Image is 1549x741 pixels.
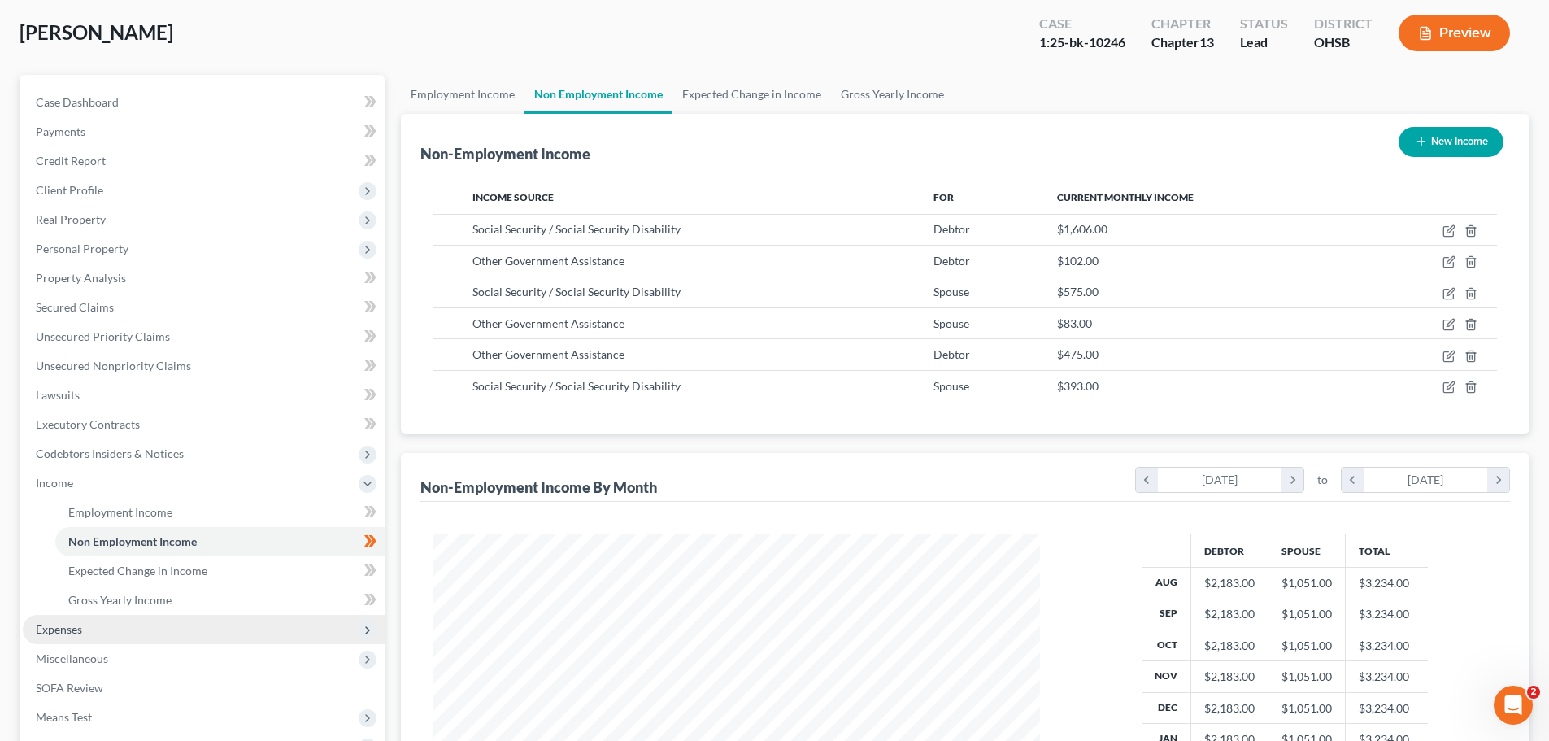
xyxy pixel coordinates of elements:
div: $1,051.00 [1281,638,1332,654]
span: $102.00 [1057,254,1099,268]
a: Credit Report [23,146,385,176]
th: Oct [1142,630,1191,661]
iframe: Intercom live chat [1494,686,1533,725]
span: Secured Claims [36,300,114,314]
div: $2,183.00 [1204,638,1255,654]
span: Current Monthly Income [1057,191,1194,203]
span: Property Analysis [36,271,126,285]
div: [DATE] [1364,468,1488,492]
span: Unsecured Nonpriority Claims [36,359,191,373]
span: Spouse [933,285,969,299]
div: $1,051.00 [1281,700,1332,717]
a: Expected Change in Income [55,556,385,586]
div: Status [1240,15,1288,33]
a: Unsecured Nonpriority Claims [23,351,385,381]
div: Non-Employment Income By Month [420,477,657,497]
th: Total [1345,534,1428,567]
th: Nov [1142,661,1191,692]
span: Employment Income [68,505,172,519]
td: $3,234.00 [1345,599,1428,630]
a: Lawsuits [23,381,385,410]
div: $1,051.00 [1281,606,1332,622]
span: Executory Contracts [36,417,140,431]
a: Expected Change in Income [672,75,831,114]
span: Personal Property [36,242,128,255]
div: $2,183.00 [1204,575,1255,591]
span: Spouse [933,316,969,330]
a: Property Analysis [23,264,385,293]
div: OHSB [1314,33,1373,52]
span: to [1317,472,1328,488]
span: Miscellaneous [36,652,108,665]
span: Means Test [36,710,92,724]
i: chevron_left [1342,468,1364,492]
div: Lead [1240,33,1288,52]
div: Non-Employment Income [420,144,590,163]
div: [DATE] [1158,468,1282,492]
span: Other Government Assistance [472,254,624,268]
th: Spouse [1268,534,1345,567]
td: $3,234.00 [1345,661,1428,692]
span: Unsecured Priority Claims [36,329,170,343]
a: Unsecured Priority Claims [23,322,385,351]
div: $1,051.00 [1281,575,1332,591]
span: Client Profile [36,183,103,197]
div: District [1314,15,1373,33]
span: Credit Report [36,154,106,168]
a: Gross Yearly Income [831,75,954,114]
span: Non Employment Income [68,534,197,548]
span: Spouse [933,379,969,393]
th: Dec [1142,692,1191,723]
span: Social Security / Social Security Disability [472,379,681,393]
th: Debtor [1190,534,1268,567]
span: Income Source [472,191,554,203]
span: $475.00 [1057,347,1099,361]
span: Debtor [933,222,970,236]
a: Non Employment Income [55,527,385,556]
span: Debtor [933,254,970,268]
span: $393.00 [1057,379,1099,393]
span: $1,606.00 [1057,222,1107,236]
i: chevron_right [1487,468,1509,492]
button: New Income [1399,127,1503,157]
span: [PERSON_NAME] [20,20,173,44]
a: Employment Income [55,498,385,527]
div: $2,183.00 [1204,700,1255,717]
span: Lawsuits [36,388,80,402]
div: $2,183.00 [1204,669,1255,685]
span: 2 [1527,686,1540,699]
td: $3,234.00 [1345,692,1428,723]
span: 13 [1199,34,1214,50]
a: Case Dashboard [23,88,385,117]
span: Codebtors Insiders & Notices [36,447,184,460]
span: Payments [36,124,85,138]
span: Debtor [933,347,970,361]
a: Payments [23,117,385,146]
span: $575.00 [1057,285,1099,299]
span: Case Dashboard [36,95,119,109]
span: Other Government Assistance [472,347,624,361]
a: Non Employment Income [524,75,672,114]
a: SOFA Review [23,673,385,703]
a: Secured Claims [23,293,385,322]
th: Sep [1142,599,1191,630]
i: chevron_left [1136,468,1158,492]
span: Expenses [36,622,82,636]
a: Executory Contracts [23,410,385,439]
span: SOFA Review [36,681,103,695]
span: Income [36,476,73,490]
i: chevron_right [1281,468,1303,492]
a: Gross Yearly Income [55,586,385,615]
span: Real Property [36,212,106,226]
div: $1,051.00 [1281,669,1332,685]
span: For [933,191,954,203]
th: Aug [1142,568,1191,599]
div: Chapter [1151,33,1214,52]
span: Gross Yearly Income [68,593,172,607]
span: Social Security / Social Security Disability [472,222,681,236]
span: Expected Change in Income [68,564,207,578]
td: $3,234.00 [1345,630,1428,661]
div: Case [1039,15,1125,33]
span: Other Government Assistance [472,316,624,330]
div: $2,183.00 [1204,606,1255,622]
